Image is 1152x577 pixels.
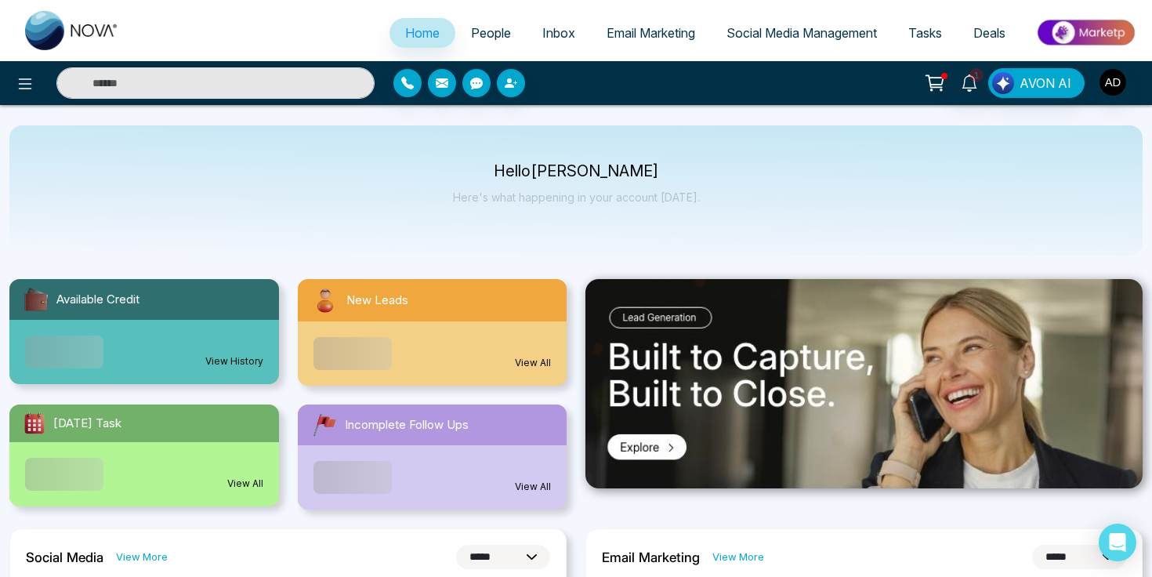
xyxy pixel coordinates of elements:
img: todayTask.svg [22,411,47,436]
a: Email Marketing [591,18,711,48]
h2: Social Media [26,550,103,565]
button: AVON AI [988,68,1085,98]
a: Social Media Management [711,18,893,48]
a: View All [515,356,551,370]
div: Open Intercom Messenger [1099,524,1136,561]
p: Here's what happening in your account [DATE]. [453,191,700,204]
p: Hello [PERSON_NAME] [453,165,700,178]
span: 1 [969,68,984,82]
img: Nova CRM Logo [25,11,119,50]
a: Tasks [893,18,958,48]
span: Email Marketing [607,25,695,41]
span: Available Credit [56,291,139,309]
a: New LeadsView All [288,279,577,386]
a: View More [712,550,764,564]
span: People [471,25,511,41]
a: 1 [951,68,988,96]
img: User Avatar [1099,69,1126,96]
a: Incomplete Follow UpsView All [288,405,577,510]
a: People [455,18,527,48]
h2: Email Marketing [602,550,700,565]
img: Market-place.gif [1029,15,1143,50]
a: View All [515,480,551,494]
span: Social Media Management [726,25,877,41]
img: . [585,279,1143,488]
span: AVON AI [1020,74,1071,93]
span: Home [405,25,440,41]
span: [DATE] Task [53,415,121,433]
img: availableCredit.svg [22,285,50,314]
a: Deals [958,18,1021,48]
span: New Leads [346,292,408,310]
img: followUps.svg [310,411,339,439]
a: View History [205,354,263,368]
span: Tasks [908,25,942,41]
span: Inbox [542,25,575,41]
a: Home [389,18,455,48]
a: Inbox [527,18,591,48]
span: Incomplete Follow Ups [345,416,469,434]
a: View More [116,550,168,564]
img: Lead Flow [992,72,1014,94]
span: Deals [973,25,1005,41]
a: View All [227,477,263,491]
img: newLeads.svg [310,285,340,315]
